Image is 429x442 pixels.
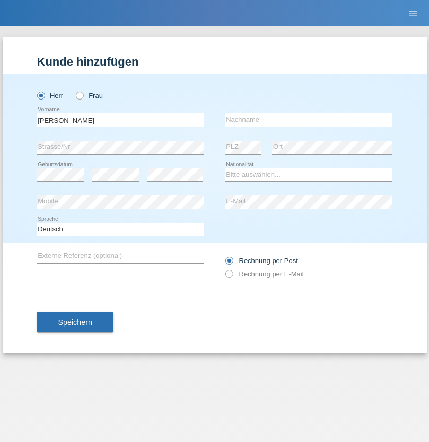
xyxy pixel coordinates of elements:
[225,270,304,278] label: Rechnung per E-Mail
[37,55,392,68] h1: Kunde hinzufügen
[76,92,83,98] input: Frau
[76,92,103,100] label: Frau
[225,257,232,270] input: Rechnung per Post
[402,10,424,16] a: menu
[408,8,418,19] i: menu
[58,318,92,327] span: Speichern
[225,270,232,283] input: Rechnung per E-Mail
[37,92,64,100] label: Herr
[37,92,44,98] input: Herr
[225,257,298,265] label: Rechnung per Post
[37,312,113,332] button: Speichern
